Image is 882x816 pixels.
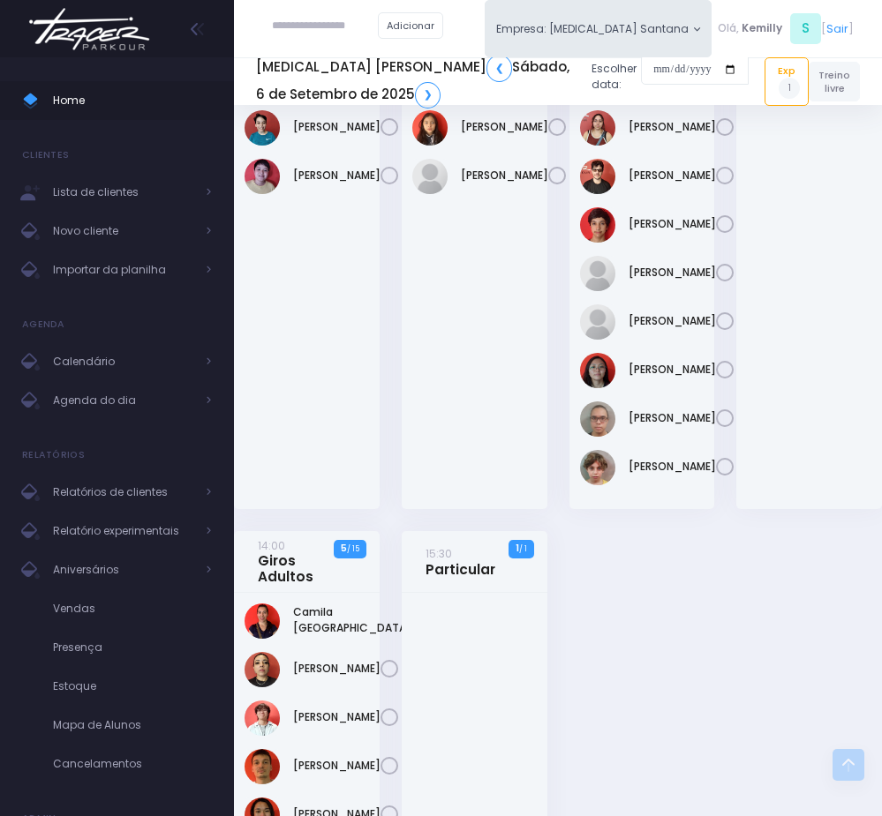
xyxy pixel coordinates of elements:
[412,159,448,194] img: Sophia Quental Tovani
[580,401,615,437] img: Ricardo Carvalho Ribeiro
[516,542,519,555] strong: 1
[53,350,194,373] span: Calendário
[53,258,194,281] span: Importar da planilha
[53,597,212,620] span: Vendas
[426,546,452,561] small: 15:30
[790,13,821,44] span: S
[629,313,716,329] a: [PERSON_NAME]
[22,438,85,473] h4: Relatórios
[53,520,194,543] span: Relatório experimentais
[779,78,800,99] span: 1
[765,57,809,105] a: Exp1
[415,82,441,109] a: ❯
[293,168,381,183] a: [PERSON_NAME]
[826,20,848,37] a: Sair
[245,159,280,194] img: Rodrigo Melgarejo
[53,89,212,112] span: Home
[53,675,212,698] span: Estoque
[258,537,351,586] a: 14:00Giros Adultos
[718,20,739,36] span: Olá,
[53,181,194,204] span: Lista de clientes
[256,55,578,108] h5: [MEDICAL_DATA] [PERSON_NAME] Sábado, 6 de Setembro de 2025
[245,700,280,736] img: Daniel Kim
[293,119,381,135] a: [PERSON_NAME]
[341,542,347,555] strong: 5
[580,450,615,485] img: Tomás Toletti Martinelli
[712,11,860,47] div: [ ]
[461,119,548,135] a: [PERSON_NAME]
[629,119,716,135] a: [PERSON_NAME]
[412,110,448,146] img: Melissa Tiemi Komatsu
[245,652,280,687] img: Camila de Sousa Alves
[580,304,615,340] img: Leonardo Dias
[245,749,280,784] img: Felipe Freire
[53,389,194,412] span: Agenda do dia
[742,20,782,36] span: Kemilly
[53,714,212,737] span: Mapa de Alunos
[53,558,194,581] span: Aniversários
[580,207,615,243] img: João Mena Barreto Siqueira Abrão
[347,543,359,554] small: / 15
[629,362,716,378] a: [PERSON_NAME]
[629,265,716,281] a: [PERSON_NAME]
[378,12,443,39] a: Adicionar
[809,62,860,101] a: Treino livre
[486,55,512,81] a: ❮
[580,353,615,388] img: Milena Uehara
[256,49,749,113] div: Escolher data:
[258,538,285,553] small: 14:00
[293,709,381,725] a: [PERSON_NAME]
[22,138,69,173] h4: Clientes
[53,636,212,659] span: Presença
[629,459,716,475] a: [PERSON_NAME]
[53,220,194,243] span: Novo cliente
[629,216,716,232] a: [PERSON_NAME]
[426,545,495,578] a: 15:30Particular
[53,481,194,504] span: Relatórios de clientes
[53,752,212,775] span: Cancelamentos
[245,110,280,146] img: Leonardo Marques Collicchio
[293,758,381,774] a: [PERSON_NAME]
[22,307,65,342] h4: Agenda
[245,603,280,639] img: Camila Malta
[293,661,381,677] a: [PERSON_NAME]
[629,168,716,183] a: [PERSON_NAME]
[293,604,411,636] a: Camila [GEOGRAPHIC_DATA]
[580,159,615,194] img: Henrique Sbarai dos Santos
[580,110,615,146] img: Flávia Cristina Moreira Nadur
[580,256,615,291] img: João Yuuki Shimbori Lopes
[461,168,548,183] a: [PERSON_NAME]
[519,543,527,554] small: / 1
[629,410,716,426] a: [PERSON_NAME]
